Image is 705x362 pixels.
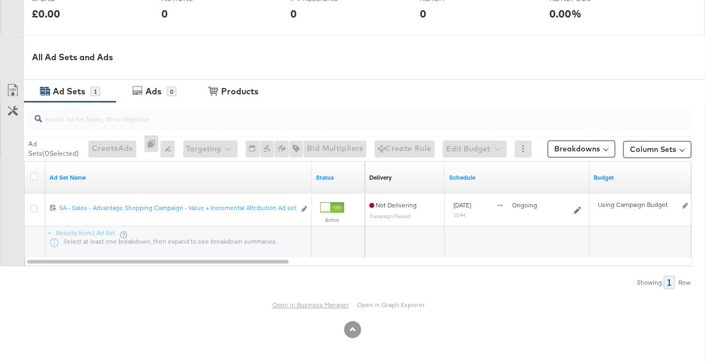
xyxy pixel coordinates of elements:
[50,174,307,182] a: Your Ad Set name.
[594,174,692,182] a: Shows the current budget of Ad Set.
[53,85,85,98] div: Ad Sets
[161,6,168,21] div: 0
[598,201,680,210] div: Using Campaign Budget
[449,174,586,182] a: Shows when your Ad Set is scheduled to deliver.
[291,6,297,21] div: 0
[512,202,537,210] span: ongoing
[32,6,60,21] div: £0.00
[42,104,634,125] input: Search Ad Set Name, ID or Objective
[369,174,392,182] div: Delivery
[369,213,411,220] sub: Campaign Paused
[221,85,258,98] div: Products
[316,174,361,182] a: Shows the current state of your Ad Set.
[453,202,471,210] span: [DATE]
[357,301,425,309] a: Open in Graph Explorer
[678,279,692,287] div: Row
[320,217,344,224] label: Active
[91,87,100,96] div: 1
[59,204,295,215] a: SA - Sales - Advantage Shopping Campaign - Value + Incremental Attribution Ad set
[32,51,705,63] div: All Ad Sets and Ads
[272,301,349,309] a: Open in Business Manager
[167,87,176,96] div: 0
[369,174,392,182] a: Reflects the ability of your Ad Set to achieve delivery based on ad states, schedule and budget.
[145,85,161,98] div: Ads
[453,212,465,219] sub: 15:44
[548,141,615,158] button: Breakdowns
[664,276,675,289] div: 1
[623,141,692,158] button: Column Sets
[369,202,417,210] span: Not Delivering
[637,279,664,287] div: Showing:
[28,140,80,159] div: Ad Sets ( 0 Selected)
[420,6,426,21] div: 0
[549,6,581,21] div: 0.00%
[144,135,161,163] div: 0
[59,204,295,213] div: SA - Sales - Advantage Shopping Campaign - Value + Incremental Attribution Ad set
